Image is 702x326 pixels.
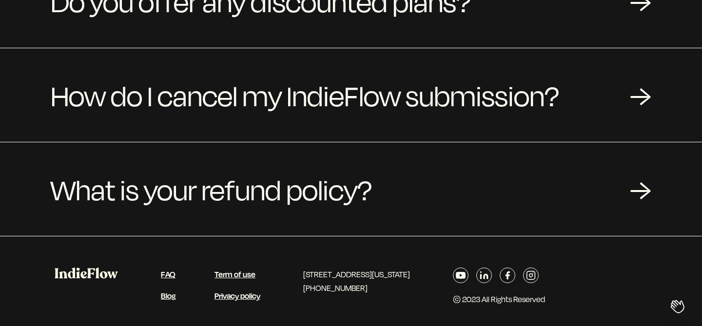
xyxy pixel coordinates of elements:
p: [PHONE_NUMBER] [303,281,410,295]
div: → [630,80,651,110]
a: Blog [161,290,175,301]
div: → [630,174,651,204]
iframe: Toggle Customer Support [663,292,692,321]
p: © 2023 All Rights Reserved [453,292,545,306]
span: What is your refund policy? [51,166,372,212]
a: FAQ [161,268,175,280]
img: IndieFlow [55,268,118,279]
span: How do I cancel my IndieFlow submission? [51,72,559,118]
a: Term of use [214,268,255,280]
a: Privacy policy [214,290,260,301]
p: [STREET_ADDRESS][US_STATE] [303,268,410,281]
